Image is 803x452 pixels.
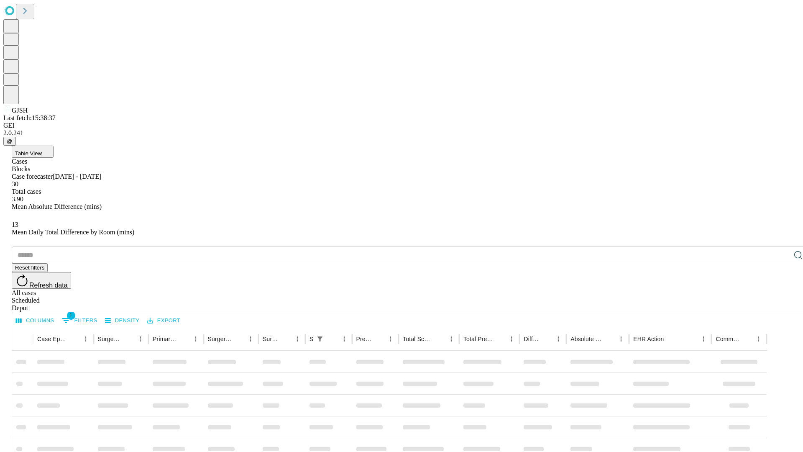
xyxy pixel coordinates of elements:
[60,314,100,327] button: Show filters
[314,333,326,345] button: Show filters
[356,336,373,342] div: Predicted In Room Duration
[103,314,142,327] button: Density
[145,314,182,327] button: Export
[3,137,16,146] button: @
[80,333,92,345] button: Menu
[506,333,517,345] button: Menu
[753,333,765,345] button: Menu
[338,333,350,345] button: Menu
[434,333,445,345] button: Sort
[153,336,177,342] div: Primary Service
[552,333,564,345] button: Menu
[29,282,68,289] span: Refresh data
[245,333,256,345] button: Menu
[524,336,540,342] div: Difference
[53,173,101,180] span: [DATE] - [DATE]
[14,314,56,327] button: Select columns
[12,221,18,228] span: 13
[12,272,71,289] button: Refresh data
[7,138,13,144] span: @
[665,333,676,345] button: Sort
[68,333,80,345] button: Sort
[135,333,146,345] button: Menu
[178,333,190,345] button: Sort
[12,195,23,203] span: 3.90
[327,333,338,345] button: Sort
[123,333,135,345] button: Sort
[445,333,457,345] button: Menu
[570,336,603,342] div: Absolute Difference
[716,336,740,342] div: Comments
[494,333,506,345] button: Sort
[741,333,753,345] button: Sort
[373,333,385,345] button: Sort
[698,333,709,345] button: Menu
[292,333,303,345] button: Menu
[463,336,494,342] div: Total Predicted Duration
[314,333,326,345] div: 1 active filter
[280,333,292,345] button: Sort
[541,333,552,345] button: Sort
[12,203,102,210] span: Mean Absolute Difference (mins)
[12,146,54,158] button: Table View
[233,333,245,345] button: Sort
[15,150,42,157] span: Table View
[403,336,433,342] div: Total Scheduled Duration
[263,336,279,342] div: Surgery Date
[3,114,56,121] span: Last fetch: 15:38:37
[37,336,67,342] div: Case Epic Id
[633,336,664,342] div: EHR Action
[67,311,75,320] span: 1
[15,265,44,271] span: Reset filters
[12,107,28,114] span: GJSH
[12,180,18,187] span: 30
[3,122,800,129] div: GEI
[615,333,627,345] button: Menu
[98,336,122,342] div: Surgeon Name
[604,333,615,345] button: Sort
[12,173,53,180] span: Case forecaster
[12,263,48,272] button: Reset filters
[3,129,800,137] div: 2.0.241
[385,333,396,345] button: Menu
[190,333,202,345] button: Menu
[12,229,134,236] span: Mean Daily Total Difference by Room (mins)
[208,336,232,342] div: Surgery Name
[12,188,41,195] span: Total cases
[309,336,313,342] div: Scheduled In Room Duration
